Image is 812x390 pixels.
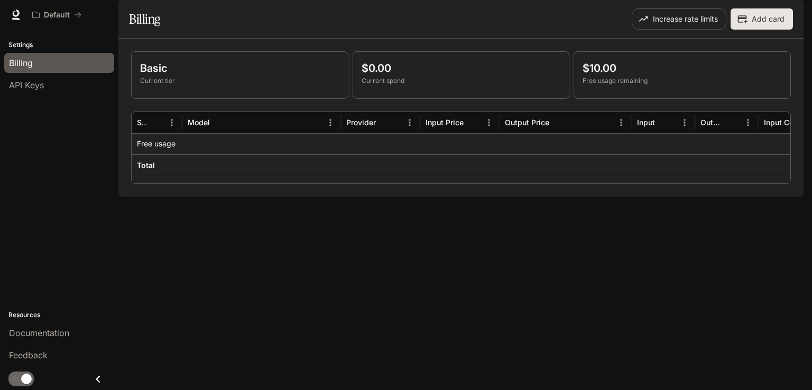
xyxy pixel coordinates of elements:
button: Menu [481,115,497,131]
div: Output Price [505,118,549,127]
p: Free usage remaining [583,76,782,86]
button: Menu [164,115,180,131]
button: Sort [211,115,227,131]
div: Input [637,118,655,127]
button: Menu [740,115,756,131]
button: Menu [322,115,338,131]
p: Basic [140,60,339,76]
h6: Total [137,160,155,171]
p: $0.00 [362,60,561,76]
p: $10.00 [583,60,782,76]
button: Menu [613,115,629,131]
p: Free usage [137,138,176,149]
button: Sort [550,115,566,131]
button: Menu [402,115,418,131]
button: Menu [677,115,693,131]
p: Current tier [140,76,339,86]
div: Input Price [426,118,464,127]
button: All workspaces [27,4,86,25]
div: Model [188,118,210,127]
button: Sort [377,115,393,131]
div: Input Cost [764,118,800,127]
p: Current spend [362,76,561,86]
div: Output [700,118,723,127]
button: Sort [465,115,481,131]
div: Service [137,118,147,127]
div: Provider [346,118,376,127]
button: Increase rate limits [632,8,726,30]
p: Default [44,11,70,20]
button: Sort [656,115,672,131]
button: Sort [724,115,740,131]
button: Add card [731,8,793,30]
h1: Billing [129,8,160,30]
button: Sort [148,115,164,131]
